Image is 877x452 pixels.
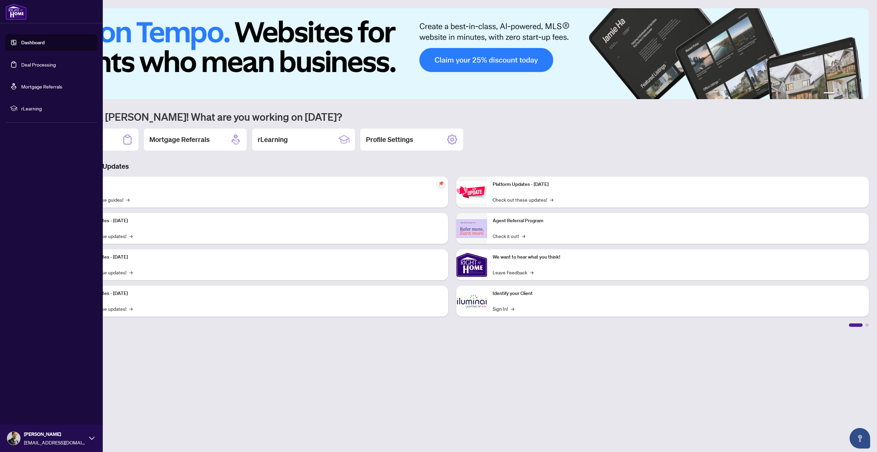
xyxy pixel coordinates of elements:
p: Platform Updates - [DATE] [72,217,443,225]
p: Platform Updates - [DATE] [72,253,443,261]
h2: Mortgage Referrals [149,135,210,144]
img: We want to hear what you think! [456,249,487,280]
button: 2 [837,92,840,95]
a: Dashboard [21,39,45,46]
p: Platform Updates - [DATE] [493,181,863,188]
img: Agent Referral Program [456,219,487,238]
span: → [530,269,533,276]
h2: rLearning [258,135,288,144]
button: 6 [859,92,862,95]
a: Check it out!→ [493,232,525,240]
span: [PERSON_NAME] [24,430,86,438]
span: → [126,196,129,203]
span: → [129,305,133,312]
a: Leave Feedback→ [493,269,533,276]
span: [EMAIL_ADDRESS][DOMAIN_NAME] [24,439,86,446]
h1: Welcome back [PERSON_NAME]! What are you working on [DATE]? [36,110,869,123]
button: 1 [824,92,835,95]
span: pushpin [437,179,445,188]
p: Agent Referral Program [493,217,863,225]
h3: Brokerage & Industry Updates [36,162,869,171]
img: Identify your Client [456,286,487,317]
img: logo [5,3,27,20]
button: 4 [848,92,851,95]
h2: Profile Settings [366,135,413,144]
img: Profile Icon [7,432,20,445]
p: We want to hear what you think! [493,253,863,261]
p: Self-Help [72,181,443,188]
span: → [129,269,133,276]
img: Platform Updates - June 23, 2025 [456,181,487,203]
a: Mortgage Referrals [21,83,62,90]
img: Slide 0 [36,8,869,99]
p: Identify your Client [493,290,863,297]
button: Open asap [850,428,870,449]
span: rLearning [21,105,92,112]
a: Deal Processing [21,61,56,68]
span: → [511,305,514,312]
a: Check out these updates!→ [493,196,553,203]
span: → [129,232,133,240]
p: Platform Updates - [DATE] [72,290,443,297]
button: 3 [843,92,845,95]
span: → [550,196,553,203]
a: Sign In!→ [493,305,514,312]
button: 5 [854,92,856,95]
span: → [522,232,525,240]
